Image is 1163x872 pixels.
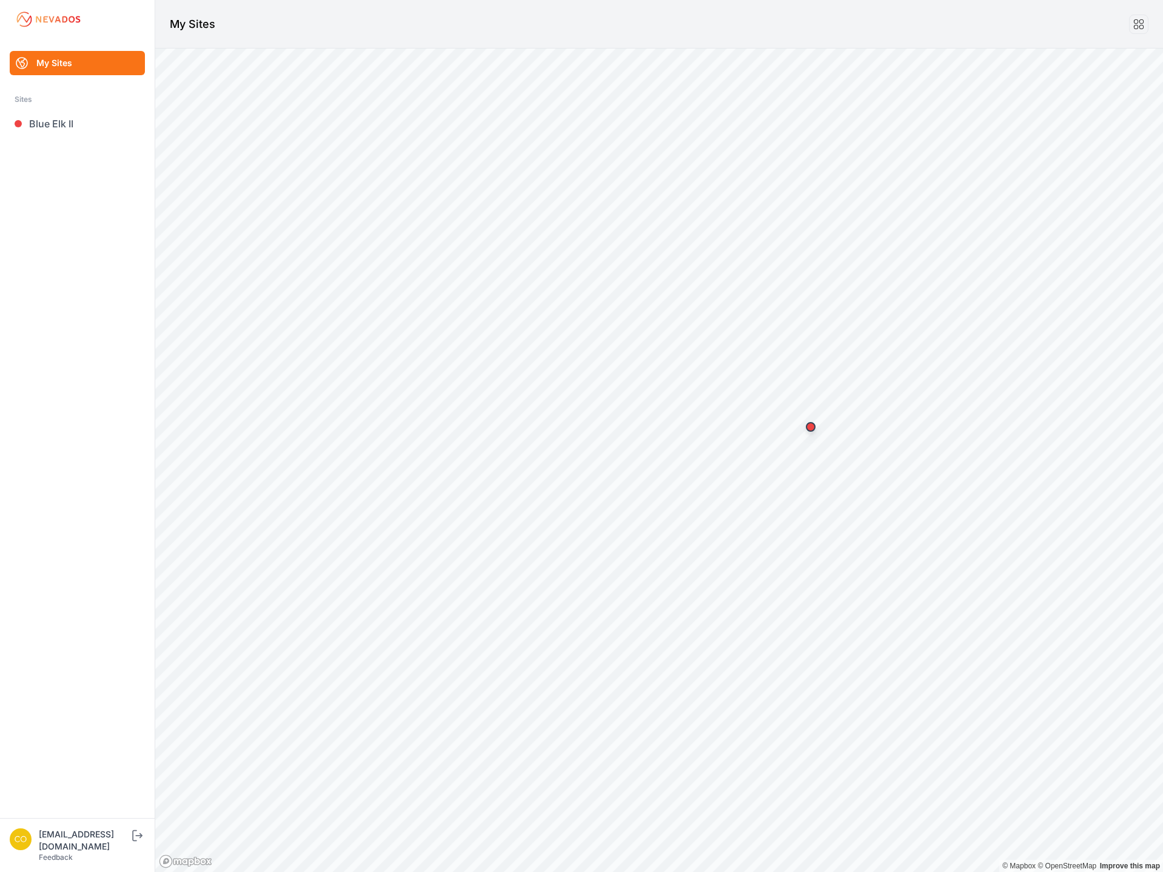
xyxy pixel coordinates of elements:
[1037,862,1096,870] a: OpenStreetMap
[155,49,1163,872] canvas: Map
[1100,862,1160,870] a: Map feedback
[10,112,145,136] a: Blue Elk II
[170,16,215,33] h1: My Sites
[10,51,145,75] a: My Sites
[799,415,823,439] div: Map marker
[1002,862,1036,870] a: Mapbox
[10,828,32,850] img: controlroomoperator@invenergy.com
[39,828,130,853] div: [EMAIL_ADDRESS][DOMAIN_NAME]
[159,854,212,868] a: Mapbox logo
[15,92,140,107] div: Sites
[39,853,73,862] a: Feedback
[15,10,82,29] img: Nevados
